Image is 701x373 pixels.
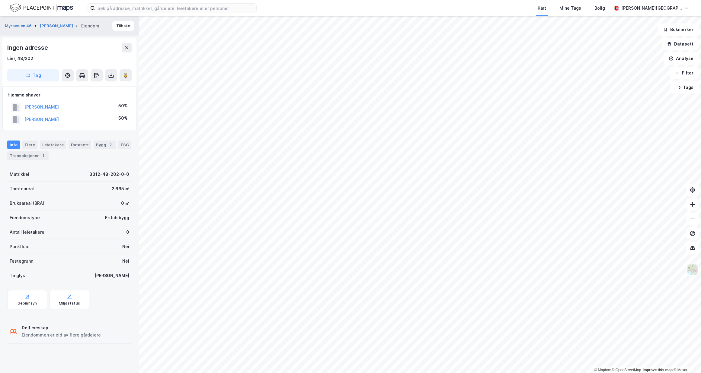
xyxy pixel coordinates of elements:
[112,21,134,31] button: Tilbake
[7,151,49,160] div: Transaksjoner
[10,272,27,279] div: Tinglyst
[671,81,699,93] button: Tags
[69,141,91,149] div: Datasett
[107,142,114,148] div: 2
[10,229,44,236] div: Antall leietakere
[126,229,129,236] div: 0
[10,185,34,192] div: Tomteareal
[559,5,581,12] div: Mine Tags
[40,141,66,149] div: Leietakere
[10,3,73,13] img: logo.f888ab2527a4732fd821a326f86c7f29.svg
[40,23,74,29] button: [PERSON_NAME]
[670,67,699,79] button: Filter
[10,243,30,250] div: Punktleie
[118,102,128,109] div: 50%
[10,200,44,207] div: Bruksareal (BRA)
[10,171,29,178] div: Matrikkel
[594,368,611,372] a: Mapbox
[671,344,701,373] div: Kontrollprogram for chat
[10,258,33,265] div: Festegrunn
[7,43,49,52] div: Ingen adresse
[89,171,129,178] div: 3312-48-202-0-0
[118,141,131,149] div: ESG
[612,368,641,372] a: OpenStreetMap
[538,5,546,12] div: Kart
[7,141,20,149] div: Info
[594,5,605,12] div: Bolig
[22,324,101,331] div: Delt eieskap
[94,141,116,149] div: Bygg
[643,368,673,372] a: Improve this map
[40,153,46,159] div: 1
[22,331,101,339] div: Eiendommen er eid av flere gårdeiere
[112,185,129,192] div: 2 665 ㎡
[121,200,129,207] div: 0 ㎡
[662,38,699,50] button: Datasett
[664,52,699,65] button: Analyse
[81,22,99,30] div: Eiendom
[122,243,129,250] div: Nei
[118,115,128,122] div: 50%
[95,4,256,13] input: Søk på adresse, matrikkel, gårdeiere, leietakere eller personer
[7,69,59,81] button: Tag
[94,272,129,279] div: [PERSON_NAME]
[122,258,129,265] div: Nei
[22,141,37,149] div: Eiere
[10,214,40,221] div: Eiendomstype
[687,264,698,275] img: Z
[7,55,33,62] div: Lier, 48/202
[5,23,33,29] button: Myraveien 46
[105,214,129,221] div: Fritidsbygg
[658,24,699,36] button: Bokmerker
[671,344,701,373] iframe: Chat Widget
[18,301,37,306] div: Geoinnsyn
[621,5,682,12] div: [PERSON_NAME][GEOGRAPHIC_DATA]
[59,301,80,306] div: Miljøstatus
[8,91,131,99] div: Hjemmelshaver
